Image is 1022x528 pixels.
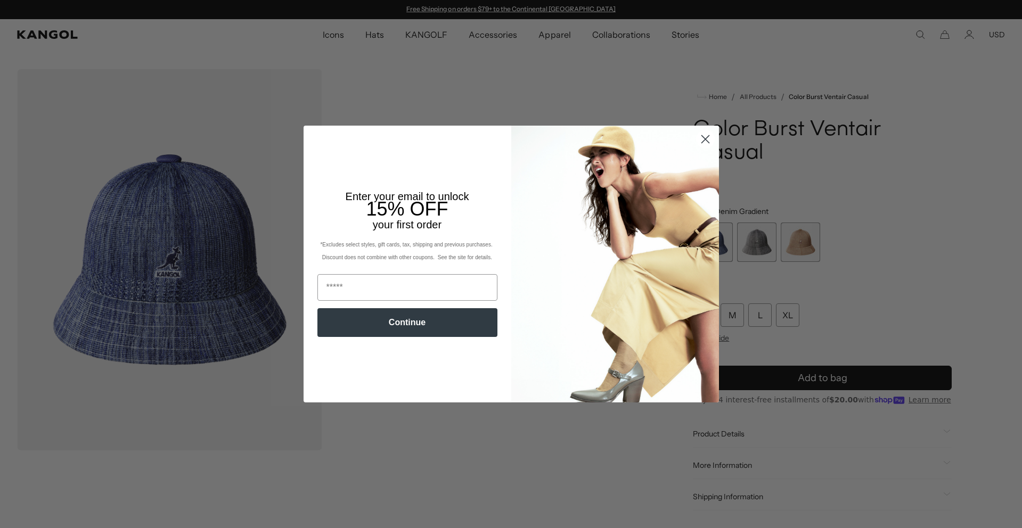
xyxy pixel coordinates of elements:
[320,242,494,260] span: *Excludes select styles, gift cards, tax, shipping and previous purchases. Discount does not comb...
[317,274,497,301] input: Email
[511,126,719,402] img: 93be19ad-e773-4382-80b9-c9d740c9197f.jpeg
[366,198,448,220] span: 15% OFF
[317,308,497,337] button: Continue
[346,191,469,202] span: Enter your email to unlock
[696,130,715,148] button: Close dialog
[373,219,441,230] span: your first order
